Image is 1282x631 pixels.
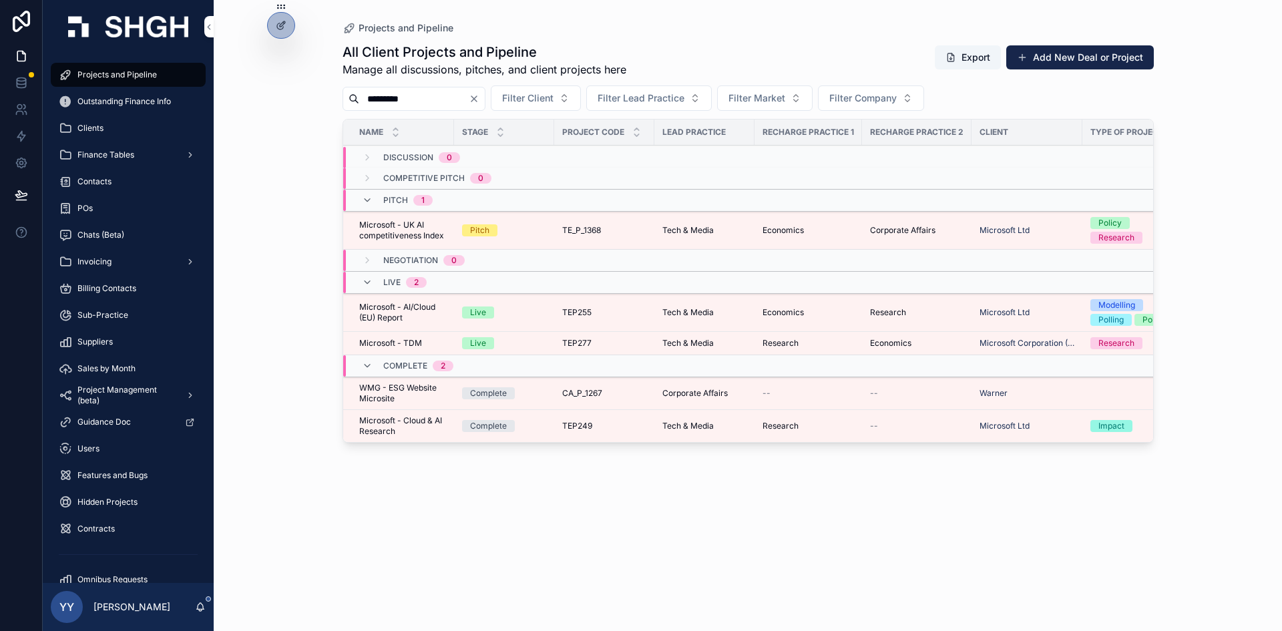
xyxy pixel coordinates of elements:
a: Corporate Affairs [870,225,964,236]
a: Sales by Month [51,357,206,381]
a: Warner [980,388,1008,399]
a: Complete [462,387,546,399]
span: -- [870,421,878,431]
div: 2 [441,361,445,371]
span: TEP277 [562,338,592,349]
a: Sub-Practice [51,303,206,327]
span: Lead Practice [662,127,726,138]
a: -- [870,388,964,399]
a: Contracts [51,517,206,541]
a: Tech & Media [662,421,746,431]
a: Tech & Media [662,225,746,236]
a: Features and Bugs [51,463,206,487]
a: Finance Tables [51,143,206,167]
img: App logo [68,16,188,37]
button: Clear [469,93,485,104]
a: Contacts [51,170,206,194]
button: Select Button [818,85,924,111]
span: Filter Market [728,91,785,105]
a: Microsoft Corporation ([GEOGRAPHIC_DATA]) [980,338,1074,349]
span: Tech & Media [662,307,714,318]
a: Microsoft - Cloud & AI Research [359,415,446,437]
a: Tech & Media [662,307,746,318]
span: Hidden Projects [77,497,138,507]
span: Filter Client [502,91,554,105]
span: Corporate Affairs [870,225,935,236]
a: TEP255 [562,307,646,318]
button: Select Button [491,85,581,111]
span: Sub-Practice [77,310,128,321]
a: Microsoft Ltd [980,421,1074,431]
a: TEP249 [562,421,646,431]
span: Type of Project [1090,127,1164,138]
a: Suppliers [51,330,206,354]
a: Microsoft - AI/Cloud (EU) Report [359,302,446,323]
span: Chats (Beta) [77,230,124,240]
span: Research [763,421,799,431]
div: Research [1098,232,1134,244]
span: Invoicing [77,256,112,267]
a: -- [763,388,854,399]
a: Omnibus Requests [51,568,206,592]
a: Billing Contacts [51,276,206,300]
span: Research [763,338,799,349]
a: Hidden Projects [51,490,206,514]
a: TEP277 [562,338,646,349]
span: Users [77,443,99,454]
div: Policy [1142,314,1166,326]
span: Project Management (beta) [77,385,175,406]
a: PolicyResearch [1090,217,1181,244]
a: Microsoft Ltd [980,307,1030,318]
span: Projects and Pipeline [77,69,157,80]
p: [PERSON_NAME] [93,600,170,614]
a: Clients [51,116,206,140]
span: Filter Company [829,91,897,105]
a: Microsoft Ltd [980,225,1074,236]
a: Research [870,307,964,318]
a: Add New Deal or Project [1006,45,1154,69]
a: Guidance Doc [51,410,206,434]
div: Impact [1098,420,1124,432]
span: -- [763,388,771,399]
a: Research [763,338,854,349]
span: Tech & Media [662,225,714,236]
a: Microsoft Ltd [980,225,1030,236]
span: Name [359,127,383,138]
div: Complete [470,420,507,432]
span: TE_P_1368 [562,225,601,236]
a: TE_P_1368 [562,225,646,236]
span: Finance Tables [77,150,134,160]
span: TEP249 [562,421,592,431]
div: 2 [414,277,419,288]
span: Recharge Practice 2 [870,127,964,138]
div: Policy [1098,217,1122,229]
div: Polling [1098,314,1124,326]
a: Invoicing [51,250,206,274]
span: Discussion [383,152,433,163]
a: Research [763,421,854,431]
span: Tech & Media [662,338,714,349]
div: Live [470,337,486,349]
span: Pitch [383,195,408,206]
span: Microsoft - TDM [359,338,422,349]
div: Modelling [1098,299,1135,311]
span: Negotiation [383,255,438,266]
a: Research [1090,337,1181,349]
span: Contacts [77,176,112,187]
a: Microsoft - UK AI competitiveness Index [359,220,446,241]
span: -- [870,388,878,399]
a: Projects and Pipeline [343,21,453,35]
span: Research [870,307,906,318]
a: Economics [763,225,854,236]
a: Corporate Affairs [662,388,746,399]
div: Live [470,306,486,319]
button: Export [935,45,1001,69]
a: ModellingPollingPolicy [1090,299,1181,326]
a: Live [462,337,546,349]
span: Economics [870,338,911,349]
span: Manage all discussions, pitches, and client projects here [343,61,626,77]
